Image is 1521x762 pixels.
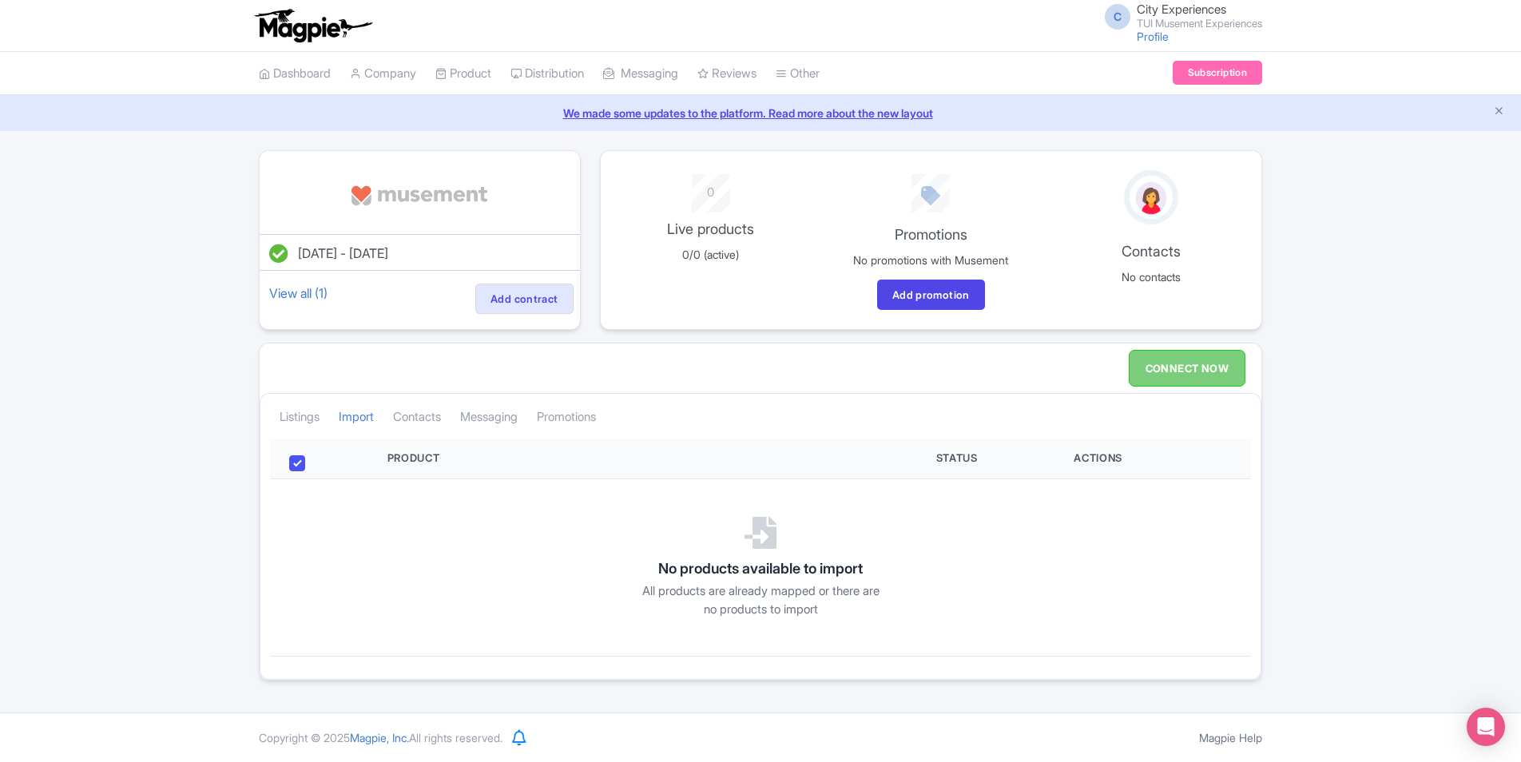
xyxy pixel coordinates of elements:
[830,252,1031,268] p: No promotions with Musement
[776,52,820,96] a: Other
[393,395,441,439] a: Contacts
[350,731,409,744] span: Magpie, Inc.
[658,561,863,577] h3: No products available to import
[339,395,374,439] a: Import
[537,395,596,439] a: Promotions
[1467,708,1505,746] div: Open Intercom Messenger
[1137,30,1169,43] a: Profile
[1133,179,1170,217] img: avatar_key_member-9c1dde93af8b07d7383eb8b5fb890c87.png
[697,52,757,96] a: Reviews
[1137,18,1262,29] small: TUI Musement Experiences
[259,52,331,96] a: Dashboard
[610,246,812,263] p: 0/0 (active)
[1173,61,1262,85] a: Subscription
[1493,103,1505,121] button: Close announcement
[475,284,574,314] a: Add contract
[510,52,584,96] a: Distribution
[435,52,491,96] a: Product
[1095,3,1262,29] a: C City Experiences TUI Musement Experiences
[347,170,491,221] img: fd58q73ijqpthwdnpuqf.svg
[249,729,512,746] div: Copyright © 2025 All rights reserved.
[1054,439,1251,478] th: Actions
[266,282,331,304] a: View all (1)
[1105,4,1130,30] span: C
[610,174,812,202] div: 0
[298,245,388,261] span: [DATE] - [DATE]
[830,224,1031,245] p: Promotions
[368,439,859,478] th: Product
[1129,350,1245,387] a: CONNECT NOW
[1050,240,1252,262] p: Contacts
[610,218,812,240] p: Live products
[460,395,518,439] a: Messaging
[10,105,1511,121] a: We made some updates to the platform. Read more about the new layout
[1050,268,1252,285] p: No contacts
[877,280,985,310] a: Add promotion
[1199,731,1262,744] a: Magpie Help
[251,8,375,43] img: logo-ab69f6fb50320c5b225c76a69d11143b.png
[1137,2,1226,17] span: City Experiences
[280,395,320,439] a: Listings
[350,52,416,96] a: Company
[641,582,880,618] p: All products are already mapped or there are no products to import
[859,439,1055,478] th: Status
[603,52,678,96] a: Messaging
